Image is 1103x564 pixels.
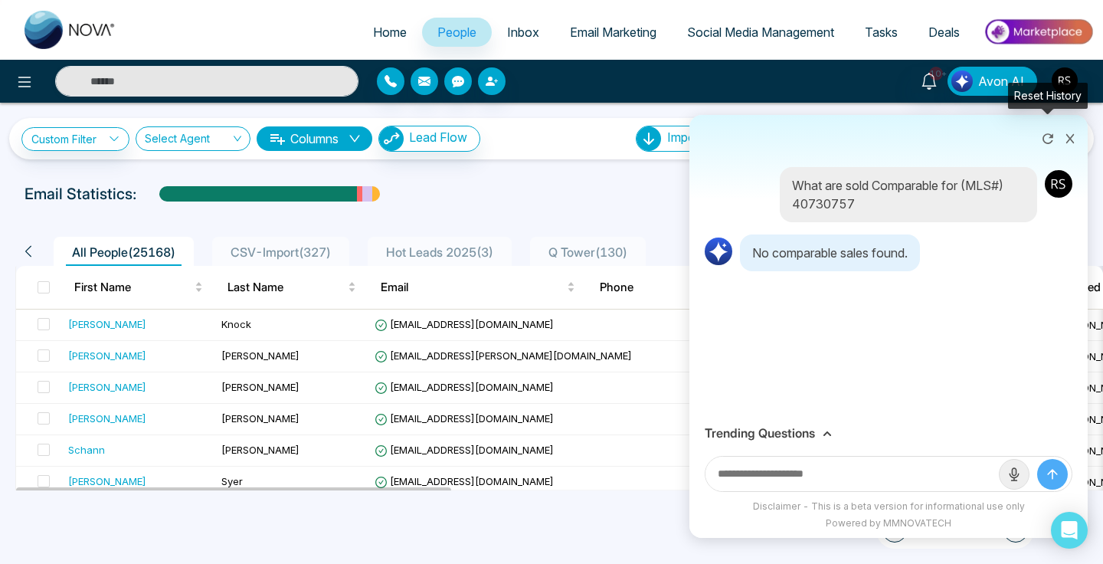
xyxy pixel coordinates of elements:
[1043,169,1074,199] img: User Avatar
[74,278,191,297] span: First Name
[221,381,299,393] span: [PERSON_NAME]
[221,349,299,362] span: [PERSON_NAME]
[68,316,146,332] div: [PERSON_NAME]
[349,133,361,145] span: down
[507,25,539,40] span: Inbox
[227,278,345,297] span: Last Name
[437,25,476,40] span: People
[928,25,960,40] span: Deals
[703,236,734,267] img: AI Logo
[221,444,299,456] span: [PERSON_NAME]
[66,244,182,260] span: All People ( 25168 )
[257,126,372,151] button: Columnsdown
[911,67,948,93] a: 10+
[849,18,913,47] a: Tasks
[368,266,588,309] th: Email
[215,266,368,309] th: Last Name
[687,25,834,40] span: Social Media Management
[951,70,973,92] img: Lead Flow
[978,72,1024,90] span: Avon AI
[600,278,717,297] span: Phone
[542,244,633,260] span: Q Tower ( 130 )
[929,67,943,80] span: 10+
[948,67,1037,96] button: Avon AI
[380,244,499,260] span: Hot Leads 2025 ( 3 )
[705,426,815,441] h3: Trending Questions
[697,516,1080,530] div: Powered by MMNOVATECH
[1008,83,1088,109] div: Reset History
[752,244,908,262] p: No comparable sales found.
[221,475,243,487] span: Syer
[25,182,136,205] p: Email Statistics:
[25,11,116,49] img: Nova CRM Logo
[375,318,554,330] span: [EMAIL_ADDRESS][DOMAIN_NAME]
[21,127,129,151] a: Custom Filter
[375,475,554,487] span: [EMAIL_ADDRESS][DOMAIN_NAME]
[68,411,146,426] div: [PERSON_NAME]
[409,130,467,145] span: Lead Flow
[983,15,1094,49] img: Market-place.gif
[588,266,741,309] th: Phone
[667,130,745,145] span: Import People
[68,442,105,457] div: Schann
[492,18,555,47] a: Inbox
[1051,512,1088,549] div: Open Intercom Messenger
[221,412,299,425] span: [PERSON_NAME]
[555,18,672,47] a: Email Marketing
[375,381,554,393] span: [EMAIL_ADDRESS][DOMAIN_NAME]
[570,25,656,40] span: Email Marketing
[378,126,480,152] button: Lead Flow
[221,318,251,330] span: Knock
[375,412,554,425] span: [EMAIL_ADDRESS][DOMAIN_NAME]
[1052,67,1078,93] img: User Avatar
[375,349,632,362] span: [EMAIL_ADDRESS][PERSON_NAME][DOMAIN_NAME]
[697,500,1080,513] div: Disclaimer - This is a beta version for informational use only
[381,278,564,297] span: Email
[62,266,215,309] th: First Name
[372,126,480,152] a: Lead FlowLead Flow
[672,18,849,47] a: Social Media Management
[68,474,146,489] div: [PERSON_NAME]
[358,18,422,47] a: Home
[792,176,1025,213] p: What are sold Comparable for (MLS#) 40730757
[913,18,975,47] a: Deals
[422,18,492,47] a: People
[375,444,554,456] span: [EMAIL_ADDRESS][DOMAIN_NAME]
[224,244,337,260] span: CSV-Import ( 327 )
[865,25,898,40] span: Tasks
[68,348,146,363] div: [PERSON_NAME]
[68,379,146,395] div: [PERSON_NAME]
[373,25,407,40] span: Home
[379,126,404,151] img: Lead Flow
